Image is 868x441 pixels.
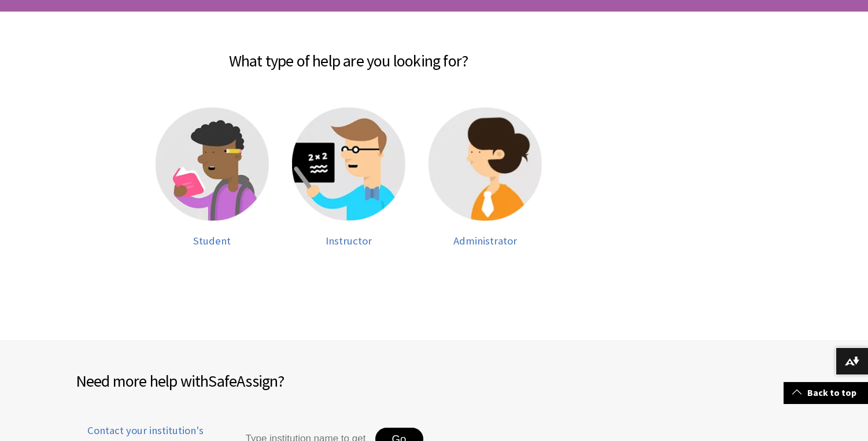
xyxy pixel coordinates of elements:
img: Student help [156,108,269,221]
a: Back to top [784,382,868,403]
span: Student [193,234,231,247]
span: Instructor [326,234,372,247]
a: Administrator help Administrator [429,108,542,247]
img: Instructor help [292,108,405,221]
a: Instructor help Instructor [292,108,405,247]
span: SafeAssign [208,370,278,391]
h2: What type of help are you looking for? [76,35,622,73]
img: Administrator help [429,108,542,221]
h2: Need more help with ? [76,369,434,393]
a: Student help Student [156,108,269,247]
span: Administrator [453,234,517,247]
